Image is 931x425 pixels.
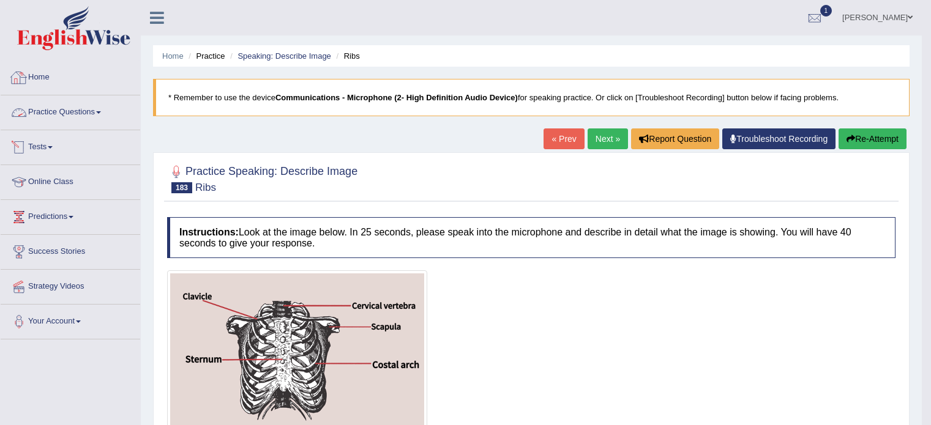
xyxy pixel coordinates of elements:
[162,51,184,61] a: Home
[1,200,140,231] a: Predictions
[839,128,907,149] button: Re-Attempt
[237,51,331,61] a: Speaking: Describe Image
[820,5,832,17] span: 1
[185,50,225,62] li: Practice
[171,182,192,193] span: 183
[167,163,357,193] h2: Practice Speaking: Describe Image
[1,165,140,196] a: Online Class
[153,79,910,116] blockquote: * Remember to use the device for speaking practice. Or click on [Troubleshoot Recording] button b...
[275,93,518,102] b: Communications - Microphone (2- High Definition Audio Device)
[1,95,140,126] a: Practice Questions
[179,227,239,237] b: Instructions:
[1,270,140,300] a: Strategy Videos
[722,128,836,149] a: Troubleshoot Recording
[167,217,895,258] h4: Look at the image below. In 25 seconds, please speak into the microphone and describe in detail w...
[1,305,140,335] a: Your Account
[588,128,628,149] a: Next »
[1,235,140,265] a: Success Stories
[1,61,140,91] a: Home
[333,50,359,62] li: Ribs
[195,182,216,193] small: Ribs
[1,130,140,161] a: Tests
[631,128,719,149] button: Report Question
[544,128,584,149] a: « Prev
